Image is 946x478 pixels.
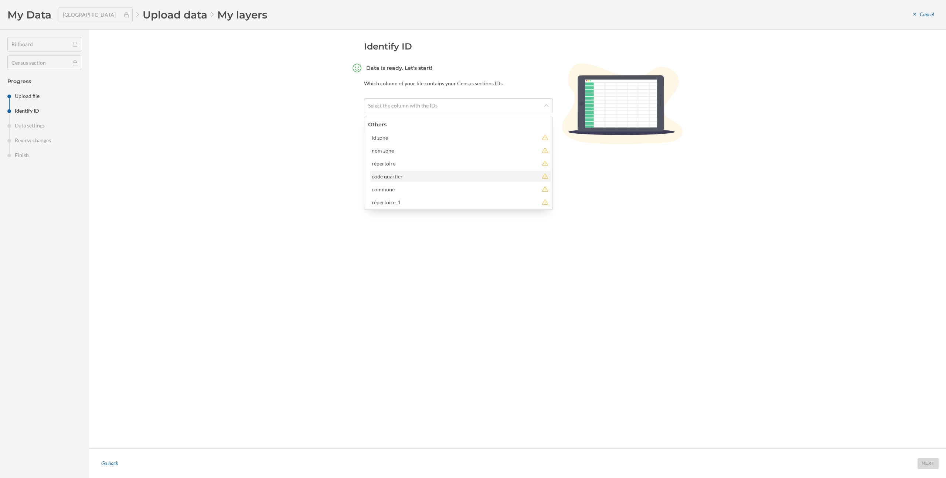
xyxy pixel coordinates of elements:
[7,55,81,70] div: Census section
[7,92,81,100] li: Upload file
[368,121,387,128] div: Others
[7,78,81,85] h4: Progress
[7,122,81,129] li: Data settings
[372,134,538,141] div: id zone
[7,137,81,144] li: Review changes
[364,41,684,52] h2: Identify ID
[364,80,553,87] p: Which column of your file contains your Census sections IDs.
[372,198,538,206] div: répertoire_1
[372,160,538,167] div: répertoire
[15,5,51,12] span: Assistance
[372,185,538,193] div: commune
[97,457,122,470] div: Go back
[7,151,81,159] li: Finish
[7,107,81,115] li: Identify ID
[372,173,538,180] div: code quartier
[372,147,538,154] div: nom zone
[7,37,81,52] div: Billboard
[368,102,438,109] span: Select the column with the IDs
[366,64,432,72] h4: Data is ready. Let's start!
